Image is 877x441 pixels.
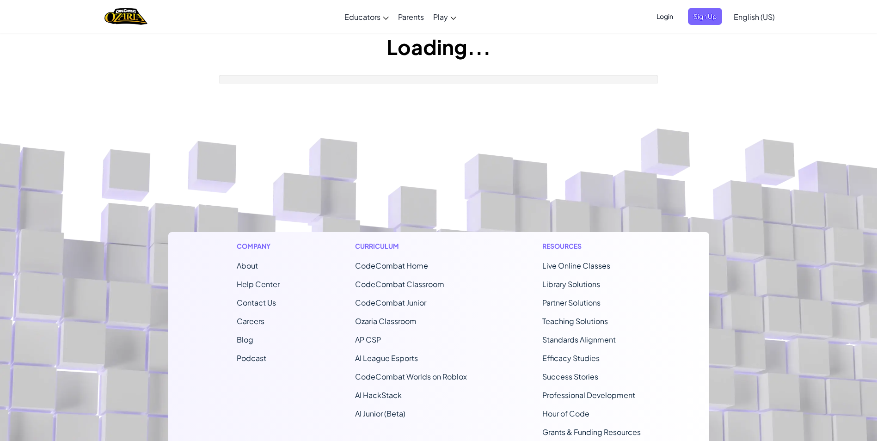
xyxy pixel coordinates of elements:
[734,12,775,22] span: English (US)
[355,372,467,381] a: CodeCombat Worlds on Roblox
[237,261,258,270] a: About
[237,298,276,307] span: Contact Us
[729,4,779,29] a: English (US)
[542,241,641,251] h1: Resources
[237,353,266,363] a: Podcast
[355,316,417,326] a: Ozaria Classroom
[237,335,253,344] a: Blog
[340,4,393,29] a: Educators
[433,12,448,22] span: Play
[104,7,147,26] img: Home
[355,335,381,344] a: AP CSP
[429,4,461,29] a: Play
[542,298,601,307] a: Partner Solutions
[355,390,402,400] a: AI HackStack
[542,372,598,381] a: Success Stories
[355,241,467,251] h1: Curriculum
[542,335,616,344] a: Standards Alignment
[355,353,418,363] a: AI League Esports
[542,353,600,363] a: Efficacy Studies
[542,427,641,437] a: Grants & Funding Resources
[344,12,380,22] span: Educators
[542,316,608,326] a: Teaching Solutions
[542,261,610,270] a: Live Online Classes
[542,279,600,289] a: Library Solutions
[542,390,635,400] a: Professional Development
[688,8,722,25] button: Sign Up
[393,4,429,29] a: Parents
[355,298,426,307] a: CodeCombat Junior
[237,316,264,326] a: Careers
[237,279,280,289] a: Help Center
[355,261,428,270] span: CodeCombat Home
[237,241,280,251] h1: Company
[542,409,589,418] a: Hour of Code
[651,8,679,25] button: Login
[355,409,405,418] a: AI Junior (Beta)
[355,279,444,289] a: CodeCombat Classroom
[104,7,147,26] a: Ozaria by CodeCombat logo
